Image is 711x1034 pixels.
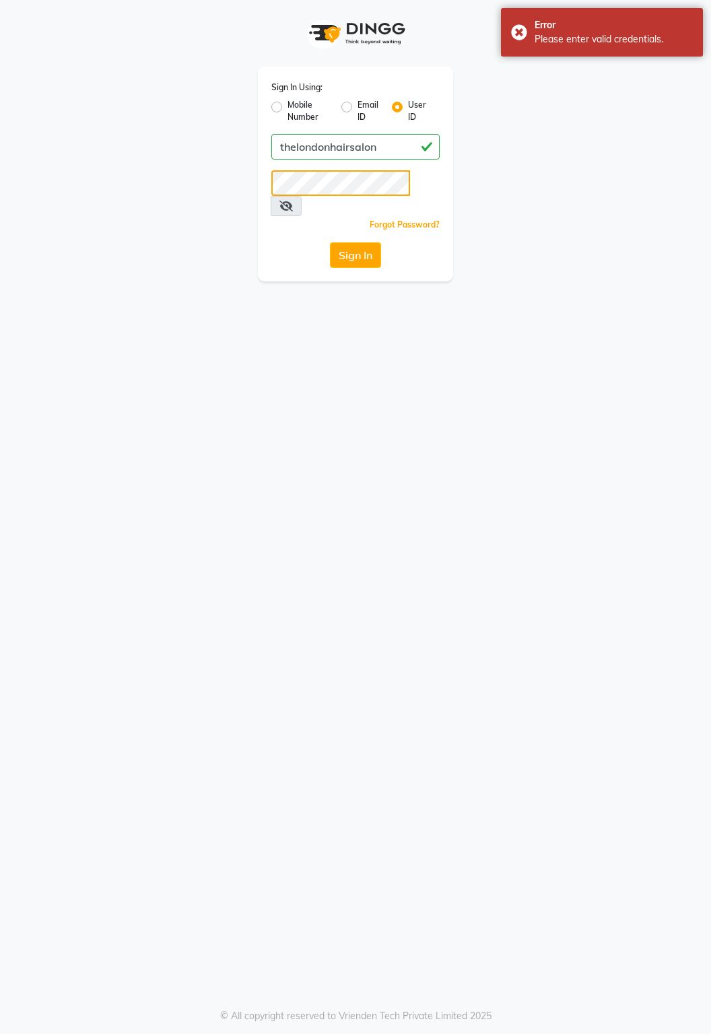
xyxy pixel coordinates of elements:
input: Username [271,134,440,160]
img: logo1.svg [302,13,409,53]
label: Mobile Number [287,99,331,123]
button: Sign In [330,242,381,268]
a: Forgot Password? [370,219,440,230]
label: Sign In Using: [271,81,323,94]
label: User ID [408,99,429,123]
div: Please enter valid credentials. [535,32,693,46]
div: Error [535,18,693,32]
label: Email ID [358,99,380,123]
input: Username [271,170,410,196]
